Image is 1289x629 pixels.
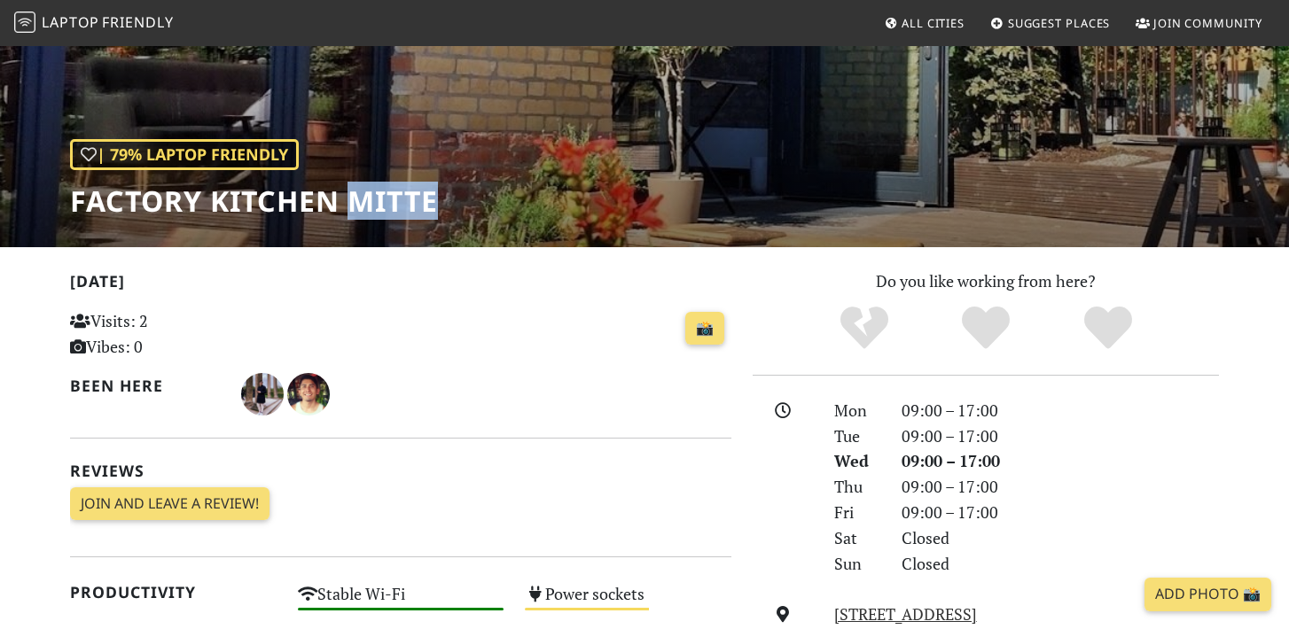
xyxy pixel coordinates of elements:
a: All Cities [877,7,972,39]
div: Wed [824,448,891,474]
h2: Reviews [70,462,731,480]
div: Sun [824,551,891,577]
a: Join and leave a review! [70,487,270,521]
p: Visits: 2 Vibes: 0 [70,308,277,360]
div: | 79% Laptop Friendly [70,139,299,170]
a: Suggest Places [983,7,1118,39]
div: Thu [824,474,891,500]
div: Definitely! [1047,304,1169,353]
div: Stable Wi-Fi [287,579,515,625]
img: LaptopFriendly [14,12,35,33]
p: Do you like working from here? [753,268,1219,294]
h1: Factory Kitchen Mitte [70,184,438,218]
a: 📸 [685,312,724,346]
a: Join Community [1129,7,1269,39]
span: Join Community [1153,15,1262,31]
span: All Cities [902,15,965,31]
h2: Productivity [70,583,277,602]
div: No [803,304,926,353]
div: Tue [824,423,891,449]
span: Laptop [42,12,99,32]
div: Sat [824,525,891,551]
div: Power sockets [514,579,742,625]
span: Friendly [102,12,173,32]
span: Fabian Bern [241,382,287,403]
div: Yes [925,304,1047,353]
div: 09:00 – 17:00 [891,423,1230,449]
img: 1314-omar.jpg [287,373,330,415]
div: Closed [891,551,1230,577]
a: LaptopFriendly LaptopFriendly [14,8,174,39]
div: 09:00 – 17:00 [891,500,1230,525]
div: Fri [824,500,891,525]
img: 1425-fabian.jpg [241,373,284,415]
div: 09:00 – 17:00 [891,398,1230,423]
div: 09:00 – 17:00 [891,474,1230,500]
div: Mon [824,398,891,423]
a: [STREET_ADDRESS] [834,603,977,625]
span: Suggest Places [1008,15,1111,31]
a: Add Photo 📸 [1144,578,1271,611]
h2: [DATE] [70,272,731,298]
span: Omar Lucas [287,382,330,403]
h2: Been here [70,377,220,395]
div: 09:00 – 17:00 [891,448,1230,474]
div: Closed [891,525,1230,551]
